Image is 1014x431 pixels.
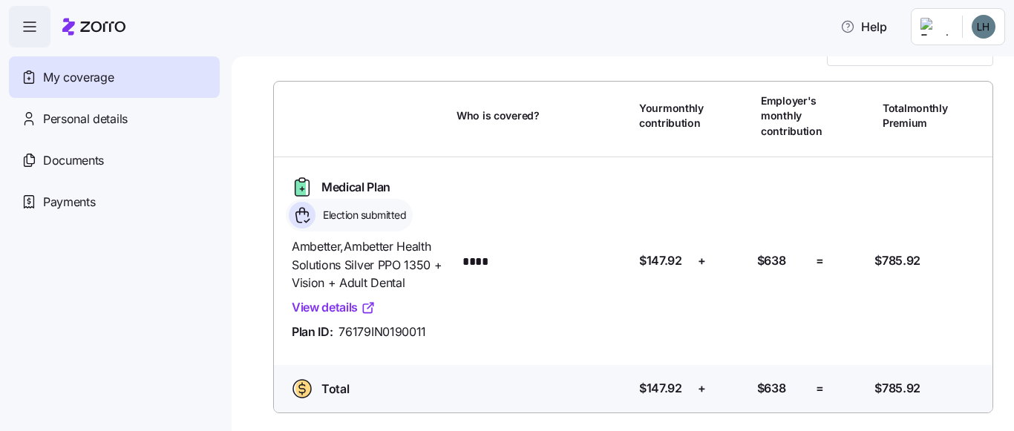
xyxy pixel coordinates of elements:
span: Payments [43,193,95,211]
span: $147.92 [639,251,682,270]
span: = [816,251,824,270]
img: Employer logo [920,18,950,36]
span: $638 [757,379,786,398]
a: My coverage [9,56,220,98]
span: Plan ID: [292,323,333,341]
span: 76179IN0190011 [338,323,426,341]
span: + [698,379,706,398]
span: My coverage [43,68,114,87]
span: Total monthly Premium [883,101,948,131]
img: 79aca3f081e8eeab8a0090b5545932cf [972,15,995,39]
span: = [816,379,824,398]
span: + [698,251,706,270]
span: $785.92 [874,251,920,270]
span: Your monthly contribution [639,101,704,131]
span: $638 [757,251,786,270]
a: Personal details [9,98,220,139]
span: Medical Plan [321,178,390,197]
span: Documents [43,151,104,170]
span: Who is covered? [457,108,540,123]
span: $147.92 [639,379,682,398]
span: Personal details [43,110,128,128]
span: Election submitted [318,208,406,223]
span: Ambetter , Ambetter Health Solutions Silver PPO 1350 + Vision + Adult Dental [292,237,445,292]
span: Help [840,18,887,36]
a: Payments [9,181,220,223]
span: Total [321,380,349,398]
a: View details [292,298,376,317]
button: Help [828,12,899,42]
span: $785.92 [874,379,920,398]
span: Employer's monthly contribution [761,93,822,139]
a: Documents [9,139,220,181]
